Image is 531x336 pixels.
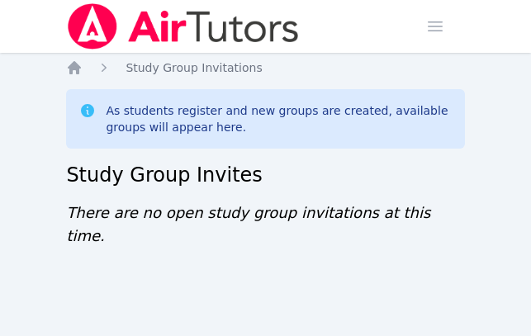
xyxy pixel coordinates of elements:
[126,59,262,76] a: Study Group Invitations
[66,3,300,50] img: Air Tutors
[106,102,451,135] div: As students register and new groups are created, available groups will appear here.
[66,162,464,188] h2: Study Group Invites
[66,204,430,244] span: There are no open study group invitations at this time.
[66,59,464,76] nav: Breadcrumb
[126,61,262,74] span: Study Group Invitations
